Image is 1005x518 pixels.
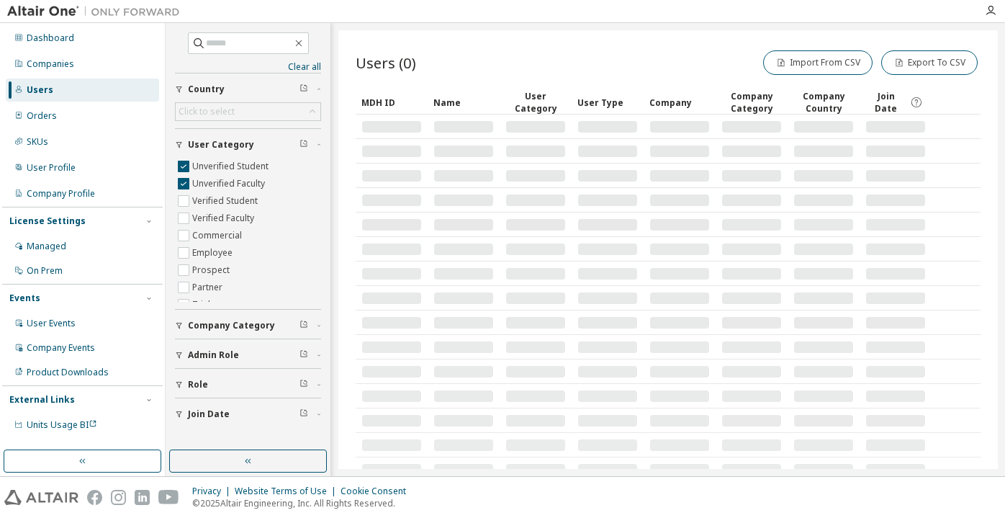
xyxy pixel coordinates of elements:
[299,408,308,420] span: Clear filter
[188,139,254,151] span: User Category
[299,320,308,331] span: Clear filter
[188,379,208,390] span: Role
[299,349,308,361] span: Clear filter
[9,394,75,406] div: External Links
[192,192,261,210] label: Verified Student
[175,310,321,341] button: Company Category
[865,90,906,115] span: Join Date
[176,103,320,120] div: Click to select
[175,339,321,371] button: Admin Role
[175,369,321,401] button: Role
[192,279,225,296] label: Partner
[27,136,48,148] div: SKUs
[299,84,308,95] span: Clear filter
[27,110,57,122] div: Orders
[192,486,235,497] div: Privacy
[158,490,179,505] img: youtube.svg
[4,490,78,505] img: altair_logo.svg
[192,175,268,192] label: Unverified Faculty
[881,50,978,75] button: Export To CSV
[192,296,213,313] label: Trial
[179,106,235,117] div: Click to select
[27,58,74,70] div: Companies
[175,61,321,73] a: Clear all
[299,139,308,151] span: Clear filter
[433,91,494,114] div: Name
[235,486,341,497] div: Website Terms of Use
[188,349,239,361] span: Admin Role
[9,215,86,227] div: License Settings
[7,4,187,19] img: Altair One
[27,241,66,252] div: Managed
[188,320,275,331] span: Company Category
[361,91,422,114] div: MDH ID
[135,490,150,505] img: linkedin.svg
[192,158,271,175] label: Unverified Student
[27,32,74,44] div: Dashboard
[192,210,257,227] label: Verified Faculty
[577,91,638,114] div: User Type
[299,379,308,390] span: Clear filter
[175,398,321,430] button: Join Date
[175,73,321,105] button: Country
[192,227,245,244] label: Commercial
[192,262,233,279] label: Prospect
[721,90,782,115] div: Company Category
[763,50,873,75] button: Import From CSV
[649,91,710,114] div: Company
[793,90,854,115] div: Company Country
[192,497,415,509] p: © 2025 Altair Engineering, Inc. All Rights Reserved.
[188,84,225,95] span: Country
[111,490,126,505] img: instagram.svg
[27,367,109,378] div: Product Downloads
[27,318,76,329] div: User Events
[27,162,76,174] div: User Profile
[188,408,230,420] span: Join Date
[27,342,95,354] div: Company Events
[192,244,235,262] label: Employee
[175,129,321,161] button: User Category
[505,90,566,115] div: User Category
[9,293,40,304] div: Events
[910,96,923,109] svg: Date when the user was first added or directly signed up. If the user was deleted and later re-ad...
[27,419,97,431] span: Units Usage BI
[27,265,63,277] div: On Prem
[27,188,95,200] div: Company Profile
[341,486,415,497] div: Cookie Consent
[356,53,416,73] span: Users (0)
[27,84,53,96] div: Users
[87,490,102,505] img: facebook.svg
